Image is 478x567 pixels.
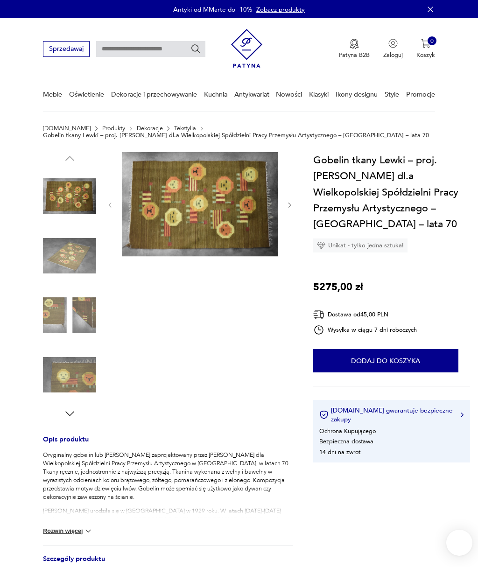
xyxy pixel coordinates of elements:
button: 0Koszyk [416,39,435,59]
img: Patyna - sklep z meblami i dekoracjami vintage [231,26,262,71]
a: Promocje [406,78,435,111]
li: Bezpieczna dostawa [319,437,373,446]
img: Ikona strzałki w prawo [461,413,464,417]
h3: Opis produktu [43,437,293,451]
a: Tekstylia [174,125,196,132]
h1: Gobelin tkany Lewki – proj. [PERSON_NAME] dl.a Wielkopolskiej Spółdzielni Pracy Przemysłu Artysty... [313,152,470,232]
p: Koszyk [416,51,435,59]
a: Produkty [102,125,125,132]
a: Kuchnia [204,78,227,111]
img: Ikonka użytkownika [388,39,398,48]
iframe: Smartsupp widget button [446,530,472,556]
button: Szukaj [190,44,201,54]
a: Dekoracje i przechowywanie [111,78,197,111]
img: Zdjęcie produktu Gobelin tkany Lewki – proj. Maria Janowska dl.a Wielkopolskiej Spółdzielni Pracy... [43,169,96,223]
div: Dostawa od 45,00 PLN [313,308,417,320]
a: Zobacz produkty [256,5,305,14]
a: Oświetlenie [69,78,104,111]
img: Zdjęcie produktu Gobelin tkany Lewki – proj. Maria Janowska dl.a Wielkopolskiej Spółdzielni Pracy... [43,288,96,342]
a: Klasyki [309,78,329,111]
div: Unikat - tylko jedna sztuka! [313,238,408,252]
img: Ikona certyfikatu [319,410,329,420]
img: chevron down [84,526,93,536]
a: Sprzedawaj [43,47,89,52]
img: Ikona medalu [350,39,359,49]
img: Ikona koszyka [421,39,430,48]
button: Zaloguj [383,39,403,59]
p: Patyna B2B [339,51,370,59]
a: Nowości [276,78,302,111]
a: Style [385,78,399,111]
a: Meble [43,78,62,111]
p: Oryginalny gobelin lub [PERSON_NAME] zaprojektowany przez [PERSON_NAME] dla Wielkopolskiej Spółdz... [43,451,293,501]
li: Ochrona Kupującego [319,427,376,435]
a: Ikona medaluPatyna B2B [339,39,370,59]
a: Antykwariat [234,78,269,111]
button: Dodaj do koszyka [313,349,458,372]
li: 14 dni na zwrot [319,448,360,456]
img: Zdjęcie produktu Gobelin tkany Lewki – proj. Maria Janowska dl.a Wielkopolskiej Spółdzielni Pracy... [122,152,278,256]
button: Sprzedawaj [43,41,89,56]
p: Zaloguj [383,51,403,59]
a: [DOMAIN_NAME] [43,125,91,132]
img: Ikona diamentu [317,241,325,250]
a: Dekoracje [137,125,163,132]
img: Zdjęcie produktu Gobelin tkany Lewki – proj. Maria Janowska dl.a Wielkopolskiej Spółdzielni Pracy... [43,229,96,282]
a: Ikony designu [336,78,378,111]
p: 5275,00 zł [313,279,363,295]
button: Rozwiń więcej [43,526,93,536]
img: Ikona dostawy [313,308,324,320]
div: Wysyłka w ciągu 7 dni roboczych [313,324,417,336]
button: [DOMAIN_NAME] gwarantuje bezpieczne zakupy [319,406,464,424]
p: Antyki od MMarte do -10% [173,5,252,14]
img: Zdjęcie produktu Gobelin tkany Lewki – proj. Maria Janowska dl.a Wielkopolskiej Spółdzielni Pracy... [43,348,96,401]
p: [PERSON_NAME] urodziła się w [GEOGRAPHIC_DATA] w 1929 roku. W latach [DATE]-[DATE] studiowała na ... [43,507,293,566]
div: 0 [428,36,437,46]
p: Gobelin tkany Lewki – proj. [PERSON_NAME] dl.a Wielkopolskiej Spółdzielni Pracy Przemysłu Artysty... [43,132,429,139]
button: Patyna B2B [339,39,370,59]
